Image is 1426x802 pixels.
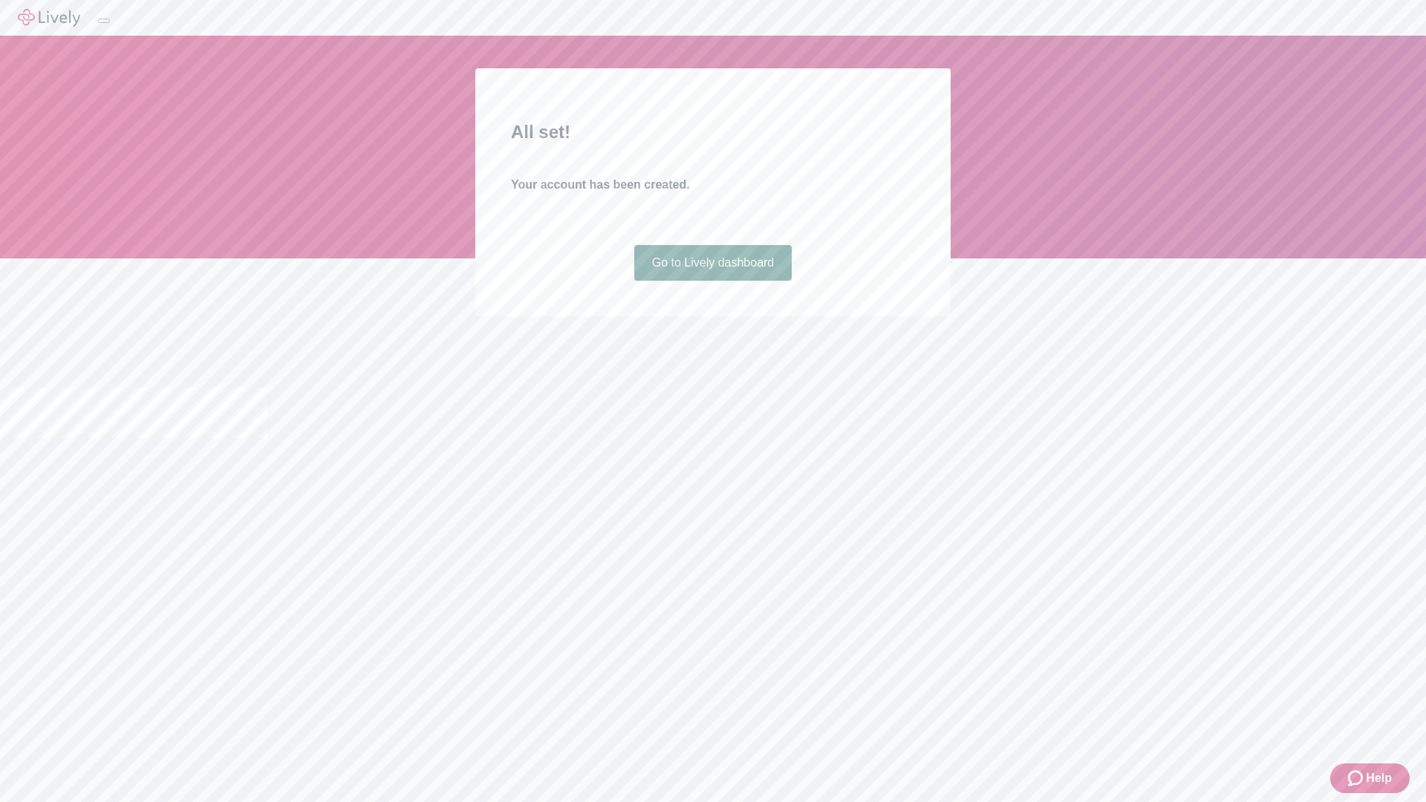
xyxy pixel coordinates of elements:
[1348,769,1366,787] svg: Zendesk support icon
[1366,769,1392,787] span: Help
[511,176,915,194] h4: Your account has been created.
[98,19,110,23] button: Log out
[1330,763,1410,793] button: Zendesk support iconHelp
[634,245,792,281] a: Go to Lively dashboard
[511,119,915,146] h2: All set!
[18,9,80,27] img: Lively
